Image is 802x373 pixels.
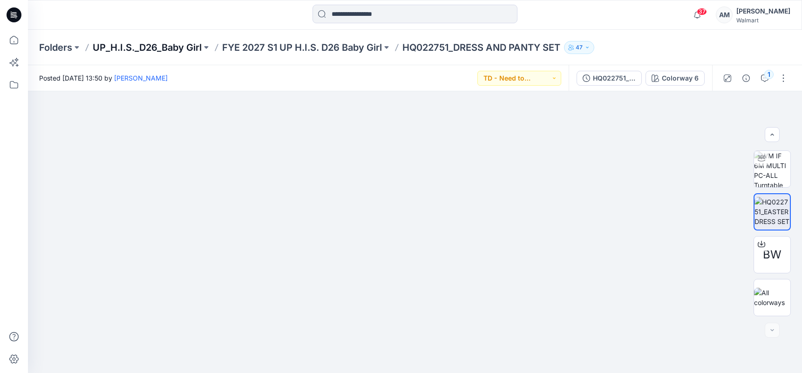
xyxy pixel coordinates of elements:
[739,71,754,86] button: Details
[754,288,790,307] img: All colorways
[736,17,790,24] div: Walmart
[754,151,790,187] img: WM IF 6M MULTI PC-ALL Turntable with Avatar
[697,8,707,15] span: 37
[764,70,774,79] div: 1
[114,74,168,82] a: [PERSON_NAME]
[736,6,790,17] div: [PERSON_NAME]
[576,42,583,53] p: 47
[754,197,790,226] img: HQ022751_EASTER DRESS SET
[646,71,705,86] button: Colorway 6
[564,41,594,54] button: 47
[577,71,642,86] button: HQ022751_DRESS AND PANTY SET_5.15
[716,7,733,23] div: AM
[39,41,72,54] a: Folders
[222,41,382,54] a: FYE 2027 S1 UP H.I.S. D26 Baby Girl
[763,246,782,263] span: BW
[93,41,202,54] a: UP_H.I.S._D26_Baby Girl
[39,73,168,83] span: Posted [DATE] 13:50 by
[757,71,772,86] button: 1
[402,41,560,54] p: HQ022751_DRESS AND PANTY SET
[662,73,699,83] div: Colorway 6
[593,73,636,83] div: HQ022751_DRESS AND PANTY SET_5.15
